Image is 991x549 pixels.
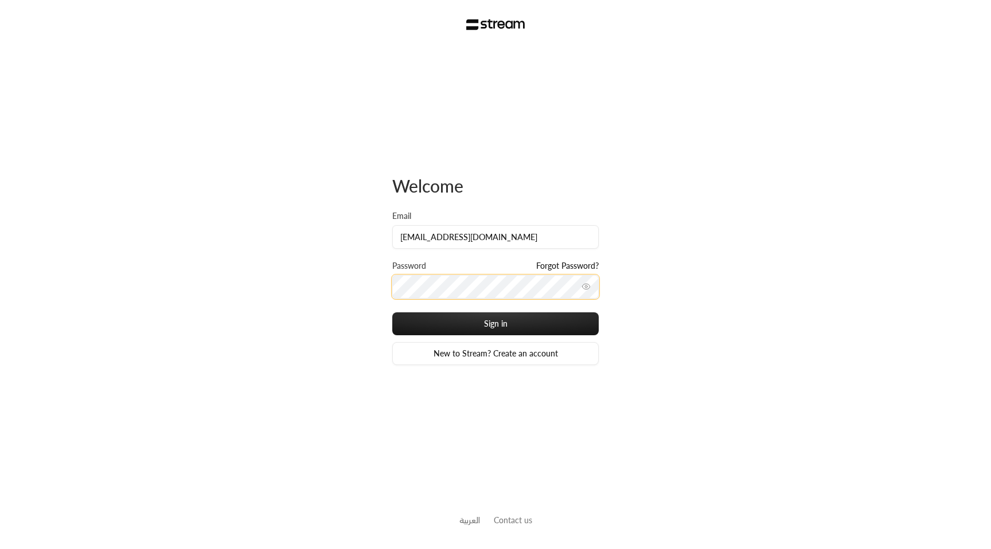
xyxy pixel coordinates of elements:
button: Sign in [392,312,599,335]
button: toggle password visibility [577,277,595,296]
a: Forgot Password? [536,260,599,272]
a: Contact us [494,515,532,525]
img: Stream Logo [466,19,525,30]
label: Password [392,260,426,272]
label: Email [392,210,411,222]
button: Contact us [494,514,532,526]
a: New to Stream? Create an account [392,342,599,365]
a: العربية [459,509,480,531]
span: Welcome [392,175,463,196]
